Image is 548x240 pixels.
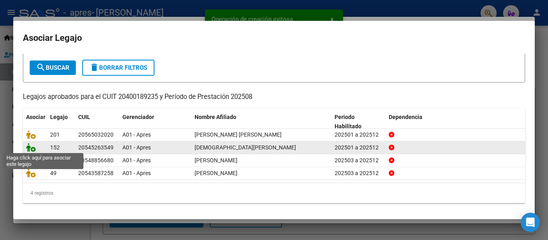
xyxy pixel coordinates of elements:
[195,157,237,163] span: ZANET IGNACIO JOAQUIN
[89,64,147,71] span: Borrar Filtros
[195,144,296,151] span: SANTAYA BAUTISTA EZEQUIEL
[335,130,382,139] div: 202501 a 202512
[195,131,282,138] span: FERNANDEZ BENICIO DANIEL
[23,109,47,135] datatable-header-cell: Asociar
[335,169,382,178] div: 202503 a 202512
[30,61,76,75] button: Buscar
[122,131,151,138] span: A01 - Apres
[50,131,60,138] span: 201
[50,170,57,176] span: 49
[331,109,386,135] datatable-header-cell: Periodo Habilitado
[191,109,331,135] datatable-header-cell: Nombre Afiliado
[122,144,151,151] span: A01 - Apres
[122,170,151,176] span: A01 - Apres
[36,63,46,72] mat-icon: search
[89,63,99,72] mat-icon: delete
[78,114,90,120] span: CUIL
[389,114,422,120] span: Dependencia
[50,114,68,120] span: Legajo
[195,114,236,120] span: Nombre Afiliado
[521,213,540,232] div: Open Intercom Messenger
[78,169,114,178] div: 20543587258
[75,109,119,135] datatable-header-cell: CUIL
[195,170,237,176] span: LOPEZ BRIZUELA BENICIO
[26,114,45,120] span: Asociar
[23,183,525,203] div: 4 registros
[335,156,382,165] div: 202503 a 202512
[78,130,114,139] div: 20565032020
[386,109,526,135] datatable-header-cell: Dependencia
[335,114,361,129] span: Periodo Habilitado
[50,157,57,163] span: 79
[82,60,154,76] button: Borrar Filtros
[335,143,382,152] div: 202501 a 202512
[23,92,525,102] p: Legajos aprobados para el CUIT 20400189235 y Período de Prestación 202508
[47,109,75,135] datatable-header-cell: Legajo
[50,144,60,151] span: 152
[23,30,525,46] h2: Asociar Legajo
[119,109,191,135] datatable-header-cell: Gerenciador
[78,156,114,165] div: 20548856680
[78,143,114,152] div: 20545263549
[36,64,69,71] span: Buscar
[122,157,151,163] span: A01 - Apres
[122,114,154,120] span: Gerenciador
